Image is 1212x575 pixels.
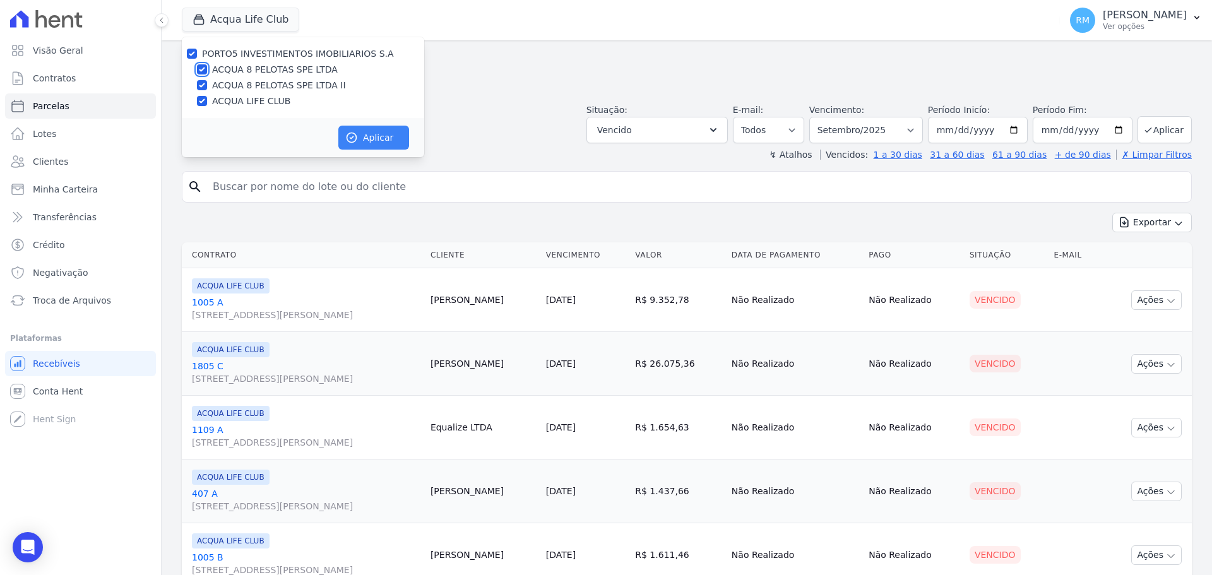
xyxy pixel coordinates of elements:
td: Não Realizado [864,459,965,523]
a: [DATE] [546,359,576,369]
a: Crédito [5,232,156,258]
span: Transferências [33,211,97,223]
span: ACQUA LIFE CLUB [192,342,270,357]
span: Visão Geral [33,44,83,57]
a: 407 A[STREET_ADDRESS][PERSON_NAME] [192,487,420,513]
td: Não Realizado [864,396,965,459]
button: Ações [1131,545,1182,565]
td: Não Realizado [864,268,965,332]
th: Cliente [425,242,541,268]
a: Recebíveis [5,351,156,376]
label: Vencimento: [809,105,864,115]
label: Situação: [586,105,627,115]
label: ACQUA LIFE CLUB [212,95,290,108]
span: Troca de Arquivos [33,294,111,307]
a: 1005 A[STREET_ADDRESS][PERSON_NAME] [192,296,420,321]
label: Vencidos: [820,150,868,160]
a: Visão Geral [5,38,156,63]
div: Vencido [970,355,1021,372]
td: [PERSON_NAME] [425,332,541,396]
div: Plataformas [10,331,151,346]
a: Clientes [5,149,156,174]
button: Ações [1131,482,1182,501]
th: Data de Pagamento [727,242,864,268]
button: Aplicar [1138,116,1192,143]
p: [PERSON_NAME] [1103,9,1187,21]
div: Vencido [970,418,1021,436]
span: [STREET_ADDRESS][PERSON_NAME] [192,309,420,321]
span: [STREET_ADDRESS][PERSON_NAME] [192,500,420,513]
label: ↯ Atalhos [769,150,812,160]
td: [PERSON_NAME] [425,459,541,523]
span: Clientes [33,155,68,168]
span: ACQUA LIFE CLUB [192,470,270,485]
label: ACQUA 8 PELOTAS SPE LTDA II [212,79,346,92]
span: Recebíveis [33,357,80,370]
label: PORTO5 INVESTIMENTOS IMOBILIARIOS S.A [202,49,394,59]
span: [STREET_ADDRESS][PERSON_NAME] [192,436,420,449]
a: Troca de Arquivos [5,288,156,313]
a: 1109 A[STREET_ADDRESS][PERSON_NAME] [192,424,420,449]
div: Vencido [970,482,1021,500]
span: ACQUA LIFE CLUB [192,406,270,421]
span: Crédito [33,239,65,251]
span: ACQUA LIFE CLUB [192,278,270,293]
button: Aplicar [338,126,409,150]
span: Negativação [33,266,88,279]
i: search [187,179,203,194]
span: Conta Hent [33,385,83,398]
td: Equalize LTDA [425,396,541,459]
button: Acqua Life Club [182,8,299,32]
a: 1 a 30 dias [874,150,922,160]
a: + de 90 dias [1055,150,1111,160]
label: E-mail: [733,105,764,115]
a: Conta Hent [5,379,156,404]
a: Contratos [5,66,156,91]
span: RM [1076,16,1090,25]
td: Não Realizado [727,396,864,459]
th: Situação [965,242,1049,268]
div: Vencido [970,291,1021,309]
a: Lotes [5,121,156,146]
a: 61 a 90 dias [992,150,1047,160]
th: Pago [864,242,965,268]
a: [DATE] [546,486,576,496]
th: E-mail [1049,242,1101,268]
td: [PERSON_NAME] [425,268,541,332]
a: ✗ Limpar Filtros [1116,150,1192,160]
span: Lotes [33,127,57,140]
a: Transferências [5,205,156,230]
th: Contrato [182,242,425,268]
span: Vencido [597,122,632,138]
span: Minha Carteira [33,183,98,196]
td: R$ 1.437,66 [630,459,727,523]
button: Ações [1131,290,1182,310]
button: RM [PERSON_NAME] Ver opções [1060,3,1212,38]
span: [STREET_ADDRESS][PERSON_NAME] [192,372,420,385]
th: Valor [630,242,727,268]
label: Período Fim: [1033,104,1132,117]
td: Não Realizado [727,268,864,332]
th: Vencimento [541,242,631,268]
td: R$ 9.352,78 [630,268,727,332]
input: Buscar por nome do lote ou do cliente [205,174,1186,199]
div: Open Intercom Messenger [13,532,43,562]
a: Negativação [5,260,156,285]
a: Minha Carteira [5,177,156,202]
a: Parcelas [5,93,156,119]
span: ACQUA LIFE CLUB [192,533,270,548]
a: [DATE] [546,295,576,305]
span: Parcelas [33,100,69,112]
td: Não Realizado [864,332,965,396]
label: Período Inicío: [928,105,990,115]
a: 1805 C[STREET_ADDRESS][PERSON_NAME] [192,360,420,385]
td: Não Realizado [727,459,864,523]
p: Ver opções [1103,21,1187,32]
td: R$ 1.654,63 [630,396,727,459]
span: Contratos [33,72,76,85]
td: Não Realizado [727,332,864,396]
a: 31 a 60 dias [930,150,984,160]
h2: Parcelas [182,50,1192,73]
button: Ações [1131,354,1182,374]
div: Vencido [970,546,1021,564]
